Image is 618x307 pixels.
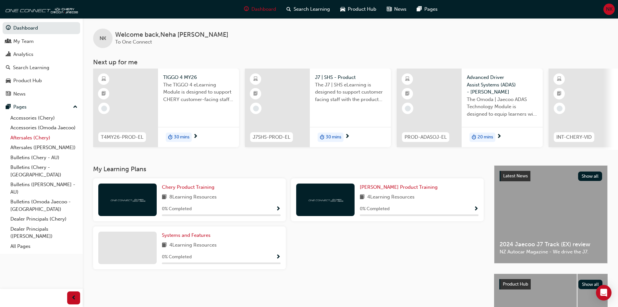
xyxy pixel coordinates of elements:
span: TIGGO 4 MY26 [163,74,234,81]
button: Pages [3,101,80,113]
img: oneconnect [308,197,343,203]
span: NK [606,6,612,13]
a: Dealer Principals (Chery) [8,214,80,224]
button: Show all [578,280,603,289]
span: Welcome back , Neha [PERSON_NAME] [115,31,228,39]
a: Product Hub [3,75,80,87]
span: To One Connect [115,39,152,45]
span: search-icon [286,5,291,13]
a: Aftersales (Chery) [8,133,80,143]
div: Product Hub [13,77,42,84]
span: guage-icon [6,25,11,31]
span: The J7 | SHS eLearning is designed to support customer facing staff with the product and sales in... [315,81,386,103]
span: next-icon [497,134,502,140]
div: Pages [13,103,27,111]
span: pages-icon [417,5,422,13]
span: The Omoda | Jaecoo ADAS Technology Module is designed to equip learners with essential knowledge ... [467,96,538,118]
span: car-icon [6,78,11,84]
a: Product HubShow all [499,279,602,289]
span: chart-icon [6,52,11,58]
a: Accessories (Omoda Jaecoo) [8,123,80,133]
span: guage-icon [244,5,249,13]
span: learningRecordVerb_NONE-icon [557,106,563,111]
a: [PERSON_NAME] Product Training [360,184,440,191]
div: News [13,90,26,98]
a: Search Learning [3,62,80,74]
span: learningRecordVerb_NONE-icon [253,106,259,111]
a: pages-iconPages [412,3,443,16]
button: Show all [578,172,602,181]
span: 0 % Completed [162,253,192,261]
a: Bulletins ([PERSON_NAME] - AU) [8,180,80,197]
span: booktick-icon [557,90,562,98]
span: 30 mins [174,134,189,141]
a: Dashboard [3,22,80,34]
span: Latest News [503,173,528,179]
a: search-iconSearch Learning [281,3,335,16]
span: [PERSON_NAME] Product Training [360,184,438,190]
span: up-icon [73,103,78,111]
span: learningRecordVerb_NONE-icon [405,106,411,111]
span: Product Hub [348,6,376,13]
span: learningResourceType_ELEARNING-icon [102,75,106,83]
span: duration-icon [168,133,173,142]
button: Show Progress [474,205,479,213]
span: Show Progress [276,206,281,212]
h3: Next up for me [83,58,618,66]
a: PROD-ADASOJ-ELAdvanced Driver Assist Systems (ADAS) - [PERSON_NAME]The Omoda | Jaecoo ADAS Techno... [397,69,543,147]
span: Search Learning [294,6,330,13]
a: car-iconProduct Hub [335,3,382,16]
button: DashboardMy TeamAnalyticsSearch LearningProduct HubNews [3,21,80,101]
img: oneconnect [110,197,145,203]
span: Advanced Driver Assist Systems (ADAS) - [PERSON_NAME] [467,74,538,96]
button: Show Progress [276,205,281,213]
a: Bulletins (Omoda Jaecoo - [GEOGRAPHIC_DATA]) [8,197,80,214]
span: 30 mins [326,134,341,141]
a: All Pages [8,241,80,251]
span: Pages [424,6,438,13]
a: T4MY26-PROD-ELTIGGO 4 MY26The TIGGO 4 eLearning Module is designed to support CHERY customer-faci... [93,69,239,147]
a: Accessories (Chery) [8,113,80,123]
span: learningRecordVerb_NONE-icon [101,106,107,111]
span: news-icon [387,5,392,13]
span: booktick-icon [405,90,410,98]
span: NZ Autocar Magazine - We drive the J7. [500,248,602,256]
span: 2024 Jaecoo J7 Track (EX) review [500,241,602,248]
img: oneconnect [3,3,78,16]
a: Latest NewsShow all [500,171,602,181]
span: Show Progress [276,254,281,260]
span: NK [100,35,106,42]
span: INT-CHERY-VID [556,134,592,141]
span: prev-icon [71,294,76,302]
span: next-icon [193,134,198,140]
span: booktick-icon [102,90,106,98]
span: J7 | SHS - Product [315,74,386,81]
a: News [3,88,80,100]
span: booktick-icon [253,90,258,98]
span: News [394,6,406,13]
a: Aftersales ([PERSON_NAME]) [8,143,80,153]
div: My Team [13,38,34,45]
span: book-icon [360,193,365,201]
span: learningResourceType_ELEARNING-icon [405,75,410,83]
span: learningResourceType_ELEARNING-icon [253,75,258,83]
a: Latest NewsShow all2024 Jaecoo J7 Track (EX) reviewNZ Autocar Magazine - We drive the J7. [494,165,608,263]
span: people-icon [6,39,11,45]
h3: My Learning Plans [93,165,484,173]
span: Chery Product Training [162,184,214,190]
button: Show Progress [276,253,281,261]
span: The TIGGO 4 eLearning Module is designed to support CHERY customer-facing staff with the product ... [163,81,234,103]
a: Chery Product Training [162,184,217,191]
a: My Team [3,35,80,47]
a: J7SHS-PROD-ELJ7 | SHS - ProductThe J7 | SHS eLearning is designed to support customer facing staf... [245,69,391,147]
span: 0 % Completed [162,205,192,213]
span: pages-icon [6,104,11,110]
span: J7SHS-PROD-EL [253,134,290,141]
a: news-iconNews [382,3,412,16]
span: duration-icon [472,133,476,142]
div: Search Learning [13,64,49,71]
a: Systems and Features [162,232,213,239]
span: car-icon [340,5,345,13]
